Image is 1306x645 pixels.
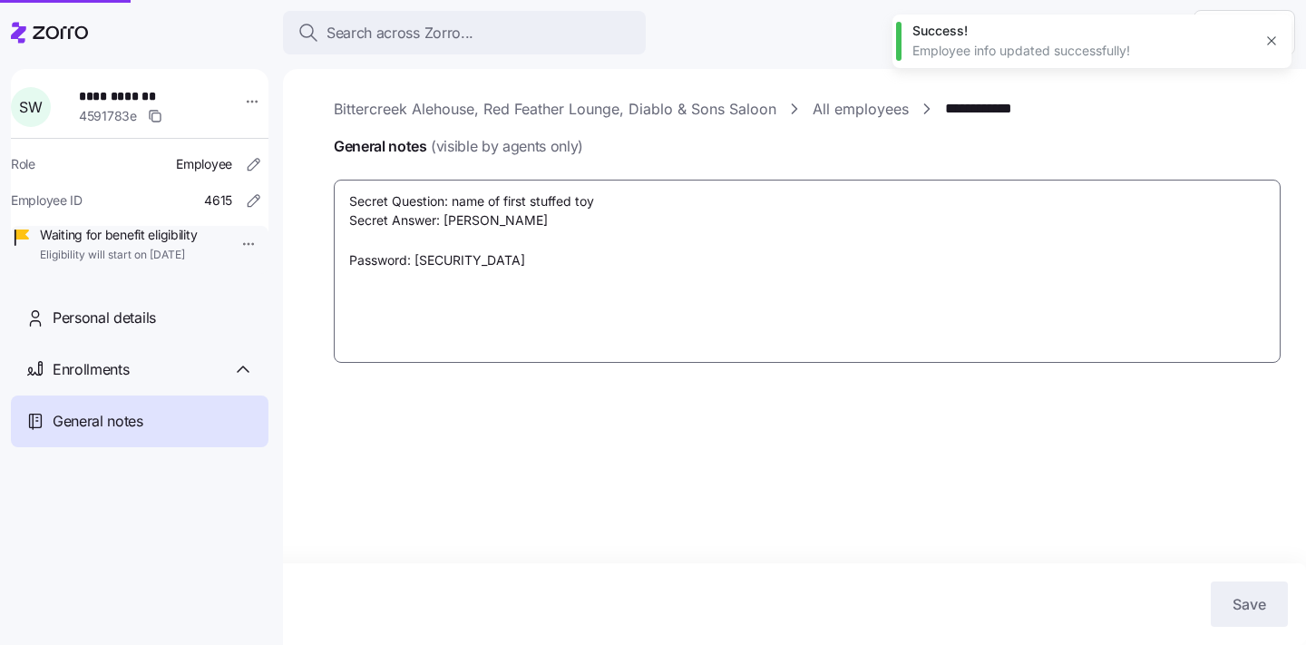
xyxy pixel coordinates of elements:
span: Enrollments [53,358,129,381]
span: General notes [334,135,583,158]
span: (visible by agents only) [431,135,583,158]
button: Search across Zorro... [283,11,646,54]
span: Role [11,155,35,173]
span: Employee [176,155,232,173]
span: Eligibility will start on [DATE] [40,248,197,263]
span: General notes [53,410,143,433]
button: Save [1211,581,1288,627]
span: 4615 [204,191,232,210]
a: Bittercreek Alehouse, Red Feather Lounge, Diablo & Sons Saloon [334,98,776,121]
span: 4591783e [79,107,137,125]
span: Search across Zorro... [326,22,473,44]
span: S W [19,100,42,114]
span: Personal details [53,307,156,329]
div: Employee info updated successfully! [912,42,1252,60]
div: Success! [912,22,1252,40]
a: All employees [813,98,909,121]
span: Waiting for benefit eligibility [40,226,197,244]
span: Save [1233,593,1266,615]
span: Employee ID [11,191,83,210]
textarea: Secret Question: name of first stuffed toy Secret Answer: [PERSON_NAME] Password: [SECURITY_DATA] [334,180,1281,363]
